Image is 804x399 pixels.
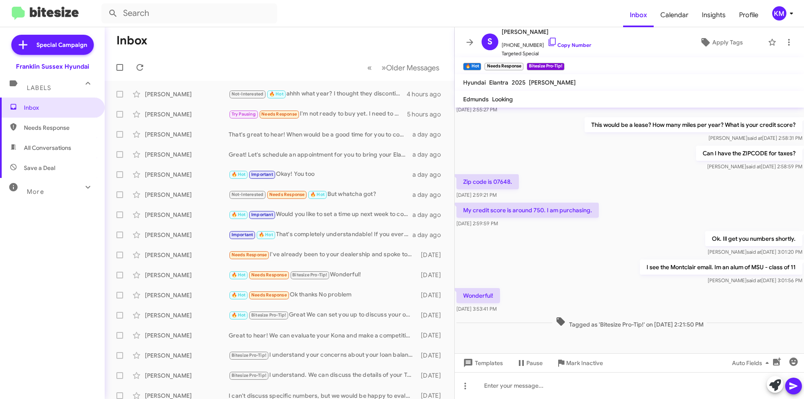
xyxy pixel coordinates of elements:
[678,35,764,50] button: Apply Tags
[709,135,802,141] span: [PERSON_NAME] [DATE] 2:58:31 PM
[549,355,610,371] button: Mark Inactive
[386,63,439,72] span: Older Messages
[232,353,266,358] span: Bitesize Pro-Tip!
[747,277,761,283] span: said at
[232,292,246,298] span: 🔥 Hot
[552,317,707,329] span: Tagged as 'Bitesize Pro-Tip!' on [DATE] 2:21:50 PM
[232,232,253,237] span: Important
[145,150,229,159] div: [PERSON_NAME]
[412,211,448,219] div: a day ago
[412,170,448,179] div: a day ago
[261,111,297,117] span: Needs Response
[232,192,264,197] span: Not-Interested
[229,130,412,139] div: That's great to hear! When would be a good time for you to come by and discuss the sale of your T...
[512,79,526,86] span: 2025
[229,89,407,99] div: ahhh what year? I thought they discontinued the 650 in [DATE]
[11,35,94,55] a: Special Campaign
[381,62,386,73] span: »
[145,351,229,360] div: [PERSON_NAME]
[24,144,71,152] span: All Conversations
[456,306,497,312] span: [DATE] 3:53:41 PM
[251,312,286,318] span: Bitesize Pro-Tip!
[417,271,448,279] div: [DATE]
[708,249,802,255] span: [PERSON_NAME] [DATE] 3:01:20 PM
[24,103,95,112] span: Inbox
[145,211,229,219] div: [PERSON_NAME]
[456,174,519,189] p: Zip code is 07648.
[456,106,497,113] span: [DATE] 2:55:27 PM
[376,59,444,76] button: Next
[529,79,576,86] span: [PERSON_NAME]
[145,251,229,259] div: [PERSON_NAME]
[36,41,87,49] span: Special Campaign
[363,59,444,76] nav: Page navigation example
[232,172,246,177] span: 🔥 Hot
[229,250,417,260] div: I've already been to your dealership and spoke to [PERSON_NAME]
[640,260,802,275] p: I see the Montclair email. Im an alum of MSU - class of 11
[232,111,256,117] span: Try Pausing
[259,232,273,237] span: 🔥 Hot
[407,110,448,118] div: 5 hours ago
[623,3,654,27] a: Inbox
[746,163,761,170] span: said at
[145,271,229,279] div: [PERSON_NAME]
[705,231,802,246] p: Ok. Ill get you numbers shortly.
[232,272,246,278] span: 🔥 Hot
[708,277,802,283] span: [PERSON_NAME] [DATE] 3:01:56 PM
[116,34,147,47] h1: Inbox
[145,130,229,139] div: [PERSON_NAME]
[725,355,779,371] button: Auto Fields
[367,62,372,73] span: «
[456,288,500,303] p: Wonderful!
[310,192,325,197] span: 🔥 Hot
[362,59,377,76] button: Previous
[24,124,95,132] span: Needs Response
[101,3,277,23] input: Search
[417,331,448,340] div: [DATE]
[145,90,229,98] div: [PERSON_NAME]
[765,6,795,21] button: KM
[547,42,591,48] a: Copy Number
[772,6,786,21] div: KM
[229,350,417,360] div: I understand your concerns about your loan balance. We can evaluate your Durango and see how much...
[732,3,765,27] a: Profile
[251,272,287,278] span: Needs Response
[417,311,448,319] div: [DATE]
[489,79,508,86] span: Elantra
[412,130,448,139] div: a day ago
[502,49,591,58] span: Targeted Special
[269,192,305,197] span: Needs Response
[527,63,564,70] small: Bitesize Pro-Tip!
[229,190,412,199] div: But whatcha got?
[487,35,492,49] span: S
[145,331,229,340] div: [PERSON_NAME]
[229,230,412,239] div: That's completely understandable! If you ever reconsider or want to chat in the future, feel free...
[747,135,762,141] span: said at
[269,91,283,97] span: 🔥 Hot
[732,355,772,371] span: Auto Fields
[251,292,287,298] span: Needs Response
[145,190,229,199] div: [PERSON_NAME]
[145,311,229,319] div: [PERSON_NAME]
[417,351,448,360] div: [DATE]
[456,203,599,218] p: My credit score is around 750. I am purchasing.
[292,272,327,278] span: Bitesize Pro-Tip!
[526,355,543,371] span: Pause
[16,62,89,71] div: Franklin Sussex Hyundai
[456,220,498,227] span: [DATE] 2:59:59 PM
[145,371,229,380] div: [PERSON_NAME]
[585,117,802,132] p: This would be a lease? How many miles per year? What is your credit score?
[502,37,591,49] span: [PHONE_NUMBER]
[229,310,417,320] div: Great We can set you up to discuss your options when you come in for service. Just reach out and ...
[455,355,510,371] button: Templates
[145,170,229,179] div: [PERSON_NAME]
[229,170,412,179] div: Okay! You too
[417,371,448,380] div: [DATE]
[412,150,448,159] div: a day ago
[229,290,417,300] div: Ok thanks No problem
[510,355,549,371] button: Pause
[229,210,412,219] div: Would you like to set a time up next week to come check it out. After the 13th since thats when i...
[251,172,273,177] span: Important
[463,95,489,103] span: Edmunds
